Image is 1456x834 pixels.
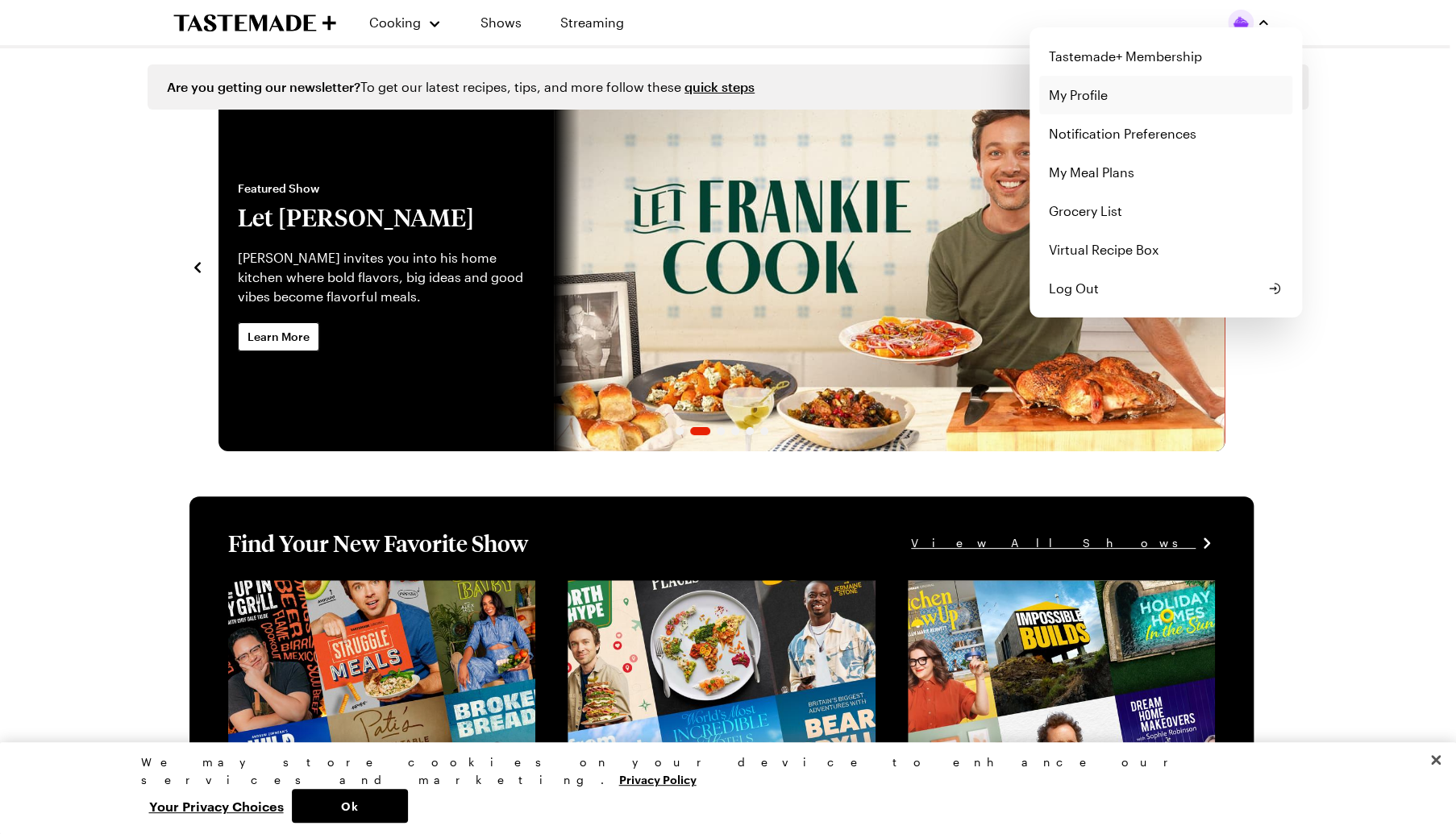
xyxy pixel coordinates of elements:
span: Log Out [1049,279,1099,298]
button: Profile picture [1228,10,1270,35]
a: Tastemade+ Membership [1039,37,1292,76]
div: We may store cookies on your device to enhance our services and marketing. [141,753,1302,789]
div: Profile picture [1030,27,1302,317]
button: Close [1418,742,1454,778]
a: Virtual Recipe Box [1039,230,1292,269]
a: My Profile [1039,76,1292,114]
a: Grocery List [1039,192,1292,230]
a: Notification Preferences [1039,114,1292,153]
a: More information about your privacy, opens in a new tab [619,771,697,786]
img: Profile picture [1228,10,1254,35]
div: Privacy [141,753,1302,823]
button: Your Privacy Choices [141,789,292,823]
button: Ok [292,789,408,823]
a: My Meal Plans [1039,153,1292,192]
